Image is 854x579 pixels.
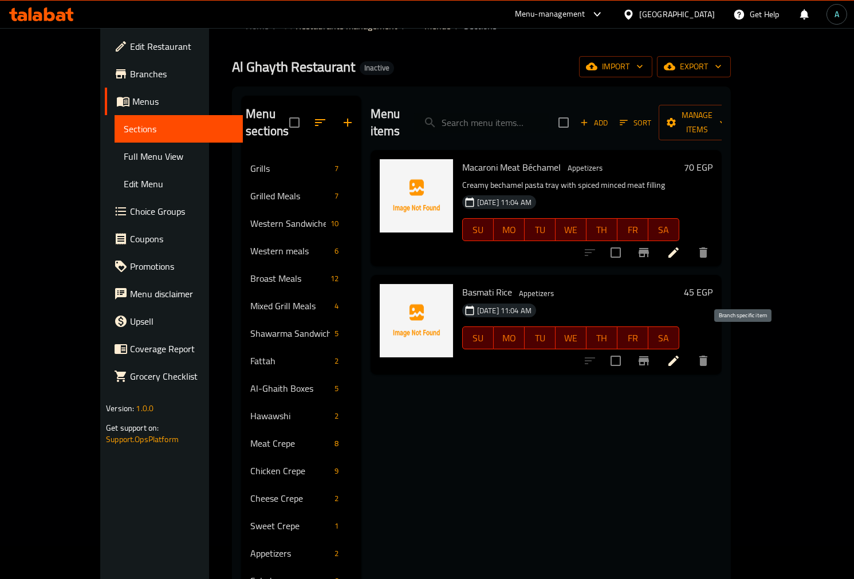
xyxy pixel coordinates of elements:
[130,369,234,383] span: Grocery Checklist
[657,56,731,77] button: export
[330,326,343,340] div: items
[105,198,243,225] a: Choice Groups
[241,539,361,567] div: Appetizers2
[620,116,651,129] span: Sort
[473,197,536,208] span: [DATE] 11:04 AM
[132,94,234,108] span: Menus
[330,356,343,367] span: 2
[330,162,343,175] div: items
[241,320,361,347] div: Shawarma Sandwiches5
[250,464,330,478] span: Chicken Crepe
[250,326,330,340] span: Shawarma Sandwiches
[525,326,556,349] button: TU
[360,61,394,75] div: Inactive
[473,305,536,316] span: [DATE] 11:04 AM
[232,19,269,33] a: Home
[105,88,243,115] a: Menus
[130,342,234,356] span: Coverage Report
[250,299,330,313] div: Mixed Grill Meals
[578,116,609,129] span: Add
[105,280,243,308] a: Menu disclaimer
[105,60,243,88] a: Branches
[105,33,243,60] a: Edit Restaurant
[414,113,549,133] input: search
[424,19,451,33] span: Menus
[106,401,134,416] span: Version:
[130,67,234,81] span: Branches
[330,409,343,423] div: items
[250,491,330,505] span: Cheese Crepe
[622,222,644,238] span: FR
[130,40,234,53] span: Edit Restaurant
[241,182,361,210] div: Grilled Meals7
[330,381,343,395] div: items
[498,330,520,346] span: MO
[402,19,406,33] li: /
[130,232,234,246] span: Coupons
[494,326,525,349] button: MO
[326,271,343,285] div: items
[371,105,400,140] h2: Menu items
[326,216,343,230] div: items
[250,189,330,203] span: Grilled Meals
[604,349,628,373] span: Select to update
[330,299,343,313] div: items
[529,330,551,346] span: TU
[514,287,558,300] span: Appetizers
[835,8,839,21] span: A
[462,178,679,192] p: Creamy bechamel pasta tray with spiced minced meat filling
[115,115,243,143] a: Sections
[563,162,607,175] div: Appetizers
[250,244,330,258] div: Western meals
[690,347,717,375] button: delete
[462,283,512,301] span: Basmati Rice
[330,191,343,202] span: 7
[330,411,343,422] span: 2
[105,308,243,335] a: Upsell
[659,105,735,140] button: Manage items
[630,347,658,375] button: Branch-specific-item
[587,218,617,241] button: TH
[130,287,234,301] span: Menu disclaimer
[105,335,243,363] a: Coverage Report
[462,159,561,176] span: Macaroni Meat Béchamel
[494,218,525,241] button: MO
[250,271,325,285] span: Broast Meals
[498,222,520,238] span: MO
[105,253,243,280] a: Promotions
[591,222,613,238] span: TH
[250,162,330,175] span: Grills
[130,314,234,328] span: Upsell
[330,244,343,258] div: items
[648,218,679,241] button: SA
[124,122,234,136] span: Sections
[136,401,154,416] span: 1.0.0
[560,222,582,238] span: WE
[250,381,330,395] div: Al-Ghaith Boxes
[241,210,361,237] div: Western Sandwiches10
[330,438,343,449] span: 8
[250,354,330,368] span: Fattah
[106,420,159,435] span: Get support on:
[690,239,717,266] button: delete
[617,326,648,349] button: FR
[326,218,343,229] span: 10
[124,149,234,163] span: Full Menu View
[630,239,658,266] button: Branch-specific-item
[250,216,325,230] span: Western Sandwiches
[529,222,551,238] span: TU
[250,519,330,533] span: Sweet Crepe
[330,546,343,560] div: items
[380,159,453,233] img: Macaroni Meat Béchamel
[525,218,556,241] button: TU
[330,246,343,257] span: 6
[588,60,643,74] span: import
